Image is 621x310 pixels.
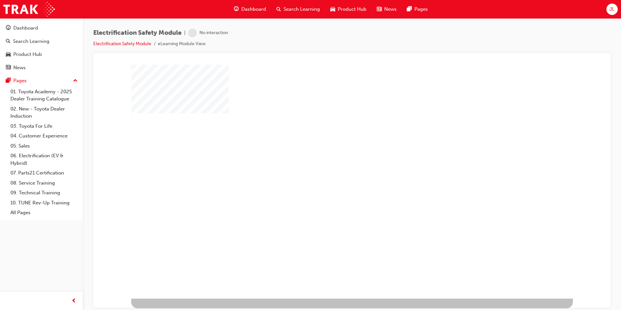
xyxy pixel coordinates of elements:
[3,48,80,60] a: Product Hub
[384,6,397,13] span: News
[414,6,428,13] span: Pages
[199,30,228,36] div: No interaction
[8,178,80,188] a: 08. Service Training
[229,3,271,16] a: guage-iconDashboard
[13,38,49,45] div: Search Learning
[6,65,11,71] span: news-icon
[13,77,27,84] div: Pages
[158,40,206,48] li: eLearning Module View
[330,5,335,13] span: car-icon
[8,151,80,168] a: 06. Electrification (EV & Hybrid)
[8,208,80,218] a: All Pages
[3,62,80,74] a: News
[93,29,182,37] span: Electrification Safety Module
[6,25,11,31] span: guage-icon
[338,6,366,13] span: Product Hub
[13,64,26,71] div: News
[6,39,10,45] span: search-icon
[8,131,80,141] a: 04. Customer Experience
[284,6,320,13] span: Search Learning
[71,297,76,305] span: prev-icon
[3,21,80,75] button: DashboardSearch LearningProduct HubNews
[372,3,402,16] a: news-iconNews
[234,5,239,13] span: guage-icon
[13,51,42,58] div: Product Hub
[8,87,80,104] a: 01. Toyota Academy - 2025 Dealer Training Catalogue
[13,24,38,32] div: Dashboard
[276,5,281,13] span: search-icon
[8,121,80,131] a: 03. Toyota For Life
[3,35,80,47] a: Search Learning
[8,198,80,208] a: 10. TUNE Rev-Up Training
[73,77,78,85] span: up-icon
[8,168,80,178] a: 07. Parts21 Certification
[3,75,80,87] button: Pages
[241,6,266,13] span: Dashboard
[6,52,11,58] span: car-icon
[377,5,382,13] span: news-icon
[6,78,11,84] span: pages-icon
[184,29,185,37] span: |
[407,5,412,13] span: pages-icon
[188,29,197,37] span: learningRecordVerb_NONE-icon
[3,22,80,34] a: Dashboard
[271,3,325,16] a: search-iconSearch Learning
[93,41,151,46] a: Electrification Safety Module
[609,6,615,13] span: JL
[8,104,80,121] a: 02. New - Toyota Dealer Induction
[402,3,433,16] a: pages-iconPages
[606,4,618,15] button: JL
[8,188,80,198] a: 09. Technical Training
[3,2,55,17] img: Trak
[8,141,80,151] a: 05. Sales
[325,3,372,16] a: car-iconProduct Hub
